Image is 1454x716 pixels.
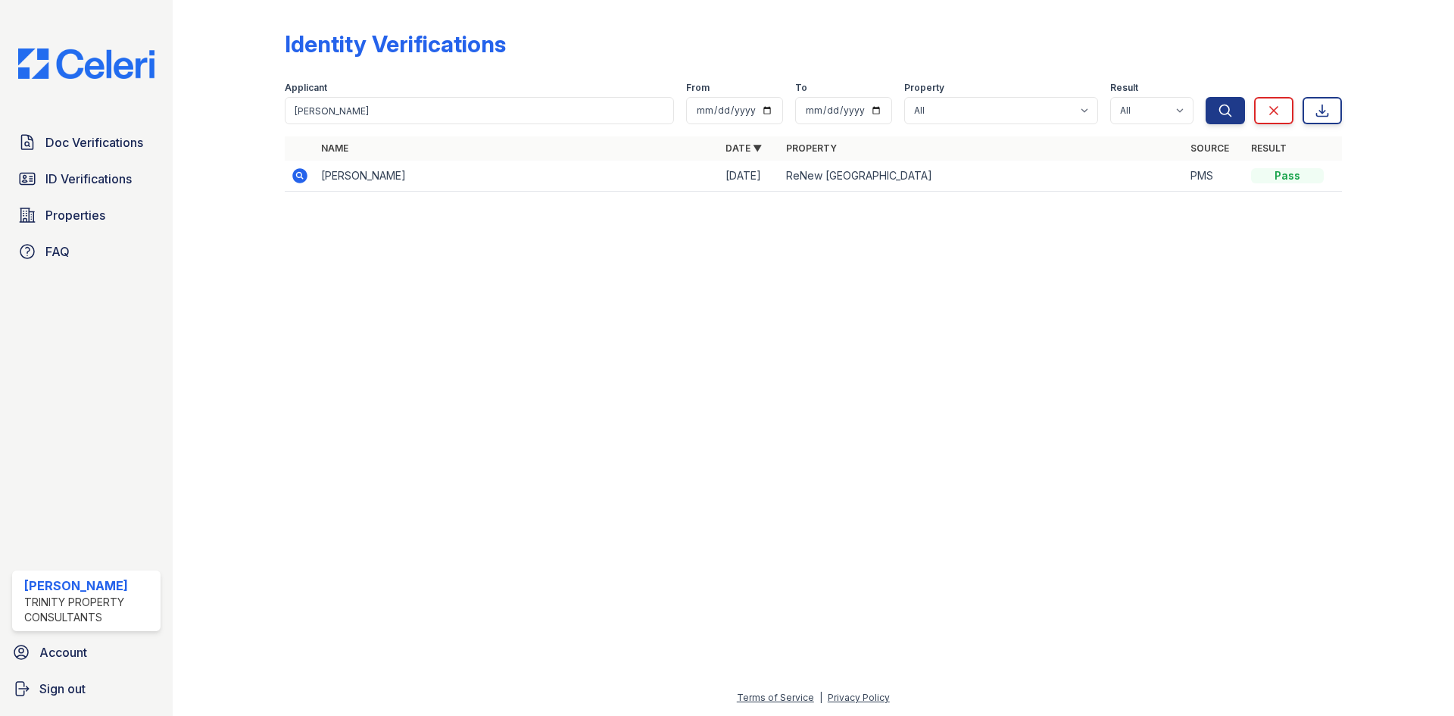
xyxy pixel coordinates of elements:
[321,142,348,154] a: Name
[45,170,132,188] span: ID Verifications
[819,692,822,703] div: |
[315,161,719,192] td: [PERSON_NAME]
[285,30,506,58] div: Identity Verifications
[786,142,837,154] a: Property
[1251,142,1287,154] a: Result
[6,48,167,79] img: CE_Logo_Blue-a8612792a0a2168367f1c8372b55b34899dd931a85d93a1a3d3e32e68fde9ad4.png
[828,692,890,703] a: Privacy Policy
[12,200,161,230] a: Properties
[795,82,807,94] label: To
[45,133,143,152] span: Doc Verifications
[1251,168,1324,183] div: Pass
[904,82,944,94] label: Property
[1184,161,1245,192] td: PMS
[719,161,780,192] td: [DATE]
[12,164,161,194] a: ID Verifications
[45,242,70,261] span: FAQ
[39,680,86,698] span: Sign out
[39,643,87,661] span: Account
[285,97,674,124] input: Search by name or phone number
[24,577,154,595] div: [PERSON_NAME]
[6,674,167,704] a: Sign out
[24,595,154,625] div: Trinity Property Consultants
[45,206,105,224] span: Properties
[780,161,1184,192] td: ReNew [GEOGRAPHIC_DATA]
[12,236,161,267] a: FAQ
[1110,82,1138,94] label: Result
[12,127,161,158] a: Doc Verifications
[686,82,710,94] label: From
[737,692,814,703] a: Terms of Service
[6,637,167,668] a: Account
[725,142,762,154] a: Date ▼
[285,82,327,94] label: Applicant
[1190,142,1229,154] a: Source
